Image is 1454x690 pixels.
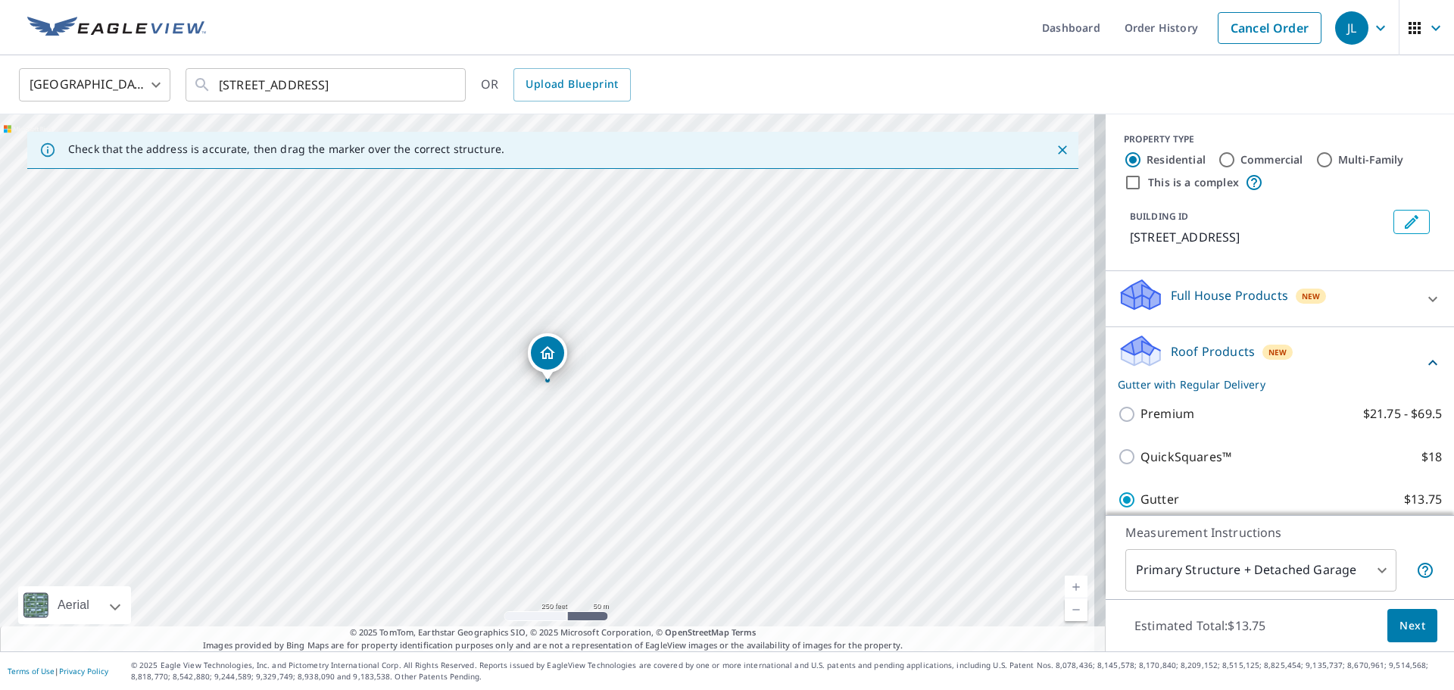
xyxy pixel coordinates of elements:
p: | [8,667,108,676]
div: Dropped pin, building 1, Residential property, 611 Springhill Ct O Fallon, IL 62269 [528,333,567,380]
span: Upload Blueprint [526,75,618,94]
span: New [1302,290,1321,302]
button: Close [1053,140,1072,160]
a: Current Level 17, Zoom In [1065,576,1087,598]
a: Current Level 17, Zoom Out [1065,598,1087,621]
p: Check that the address is accurate, then drag the marker over the correct structure. [68,142,504,156]
div: Regular $0 [1323,507,1442,550]
span: New [1268,346,1287,358]
label: This is a complex [1148,175,1239,190]
a: Terms of Use [8,666,55,676]
label: Residential [1147,152,1206,167]
label: Commercial [1240,152,1303,167]
p: $18 [1421,448,1442,467]
a: Privacy Policy [59,666,108,676]
p: Premium [1140,404,1194,423]
div: Full House ProductsNew [1118,277,1442,320]
a: Upload Blueprint [513,68,630,101]
a: OpenStreetMap [665,626,729,638]
input: Search by address or latitude-longitude [219,64,435,106]
button: Next [1387,609,1437,643]
button: Edit building 1 [1393,210,1430,234]
p: Full House Products [1171,286,1288,304]
div: Aerial [53,586,94,624]
p: [STREET_ADDRESS] [1130,228,1387,246]
p: Gutter with Regular Delivery [1118,376,1424,392]
p: Measurement Instructions [1125,523,1434,542]
p: Estimated Total: $13.75 [1122,609,1278,642]
p: QuickSquares™ [1140,448,1231,467]
div: Aerial [18,586,131,624]
div: [GEOGRAPHIC_DATA] [19,64,170,106]
img: EV Logo [27,17,206,39]
a: Terms [732,626,757,638]
div: Roof ProductsNewGutter with Regular Delivery [1118,333,1442,392]
div: PROPERTY TYPE [1124,133,1436,146]
p: © 2025 Eagle View Technologies, Inc. and Pictometry International Corp. All Rights Reserved. Repo... [131,660,1446,682]
p: BUILDING ID [1130,210,1188,223]
p: $21.75 - $69.5 [1363,404,1442,423]
div: JL [1335,11,1368,45]
label: Multi-Family [1338,152,1404,167]
span: © 2025 TomTom, Earthstar Geographics SIO, © 2025 Microsoft Corporation, © [350,626,757,639]
div: OR [481,68,631,101]
p: Gutter [1140,490,1179,509]
p: $13.75 [1404,490,1442,509]
span: Your report will include the primary structure and a detached garage if one exists. [1416,561,1434,579]
a: Cancel Order [1218,12,1321,44]
div: Primary Structure + Detached Garage [1125,549,1396,592]
p: Roof Products [1171,342,1255,361]
span: Next [1399,617,1425,635]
